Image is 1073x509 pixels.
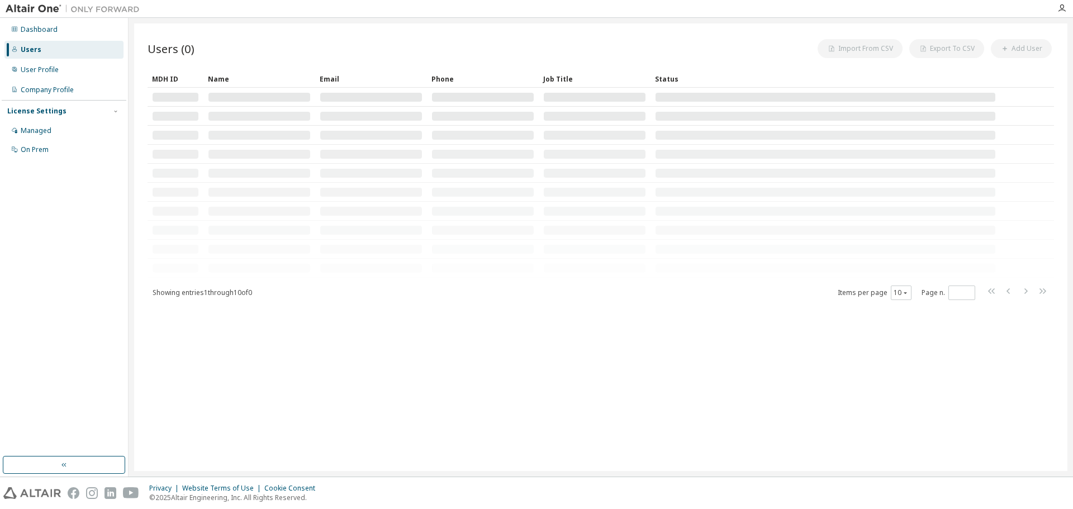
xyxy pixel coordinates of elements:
div: Name [208,70,311,88]
div: Users [21,45,41,54]
div: MDH ID [152,70,199,88]
div: License Settings [7,107,67,116]
button: 10 [894,288,909,297]
div: Status [655,70,996,88]
div: Managed [21,126,51,135]
img: linkedin.svg [105,487,116,499]
div: Privacy [149,484,182,493]
img: youtube.svg [123,487,139,499]
button: Add User [991,39,1052,58]
div: Email [320,70,422,88]
div: Job Title [543,70,646,88]
div: Dashboard [21,25,58,34]
div: Company Profile [21,85,74,94]
div: On Prem [21,145,49,154]
span: Users (0) [148,41,194,56]
button: Export To CSV [909,39,984,58]
button: Import From CSV [818,39,903,58]
div: User Profile [21,65,59,74]
img: altair_logo.svg [3,487,61,499]
span: Items per page [838,286,911,300]
div: Website Terms of Use [182,484,264,493]
img: facebook.svg [68,487,79,499]
span: Page n. [922,286,975,300]
img: instagram.svg [86,487,98,499]
img: Altair One [6,3,145,15]
span: Showing entries 1 through 10 of 0 [153,288,252,297]
p: © 2025 Altair Engineering, Inc. All Rights Reserved. [149,493,322,502]
div: Phone [431,70,534,88]
div: Cookie Consent [264,484,322,493]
